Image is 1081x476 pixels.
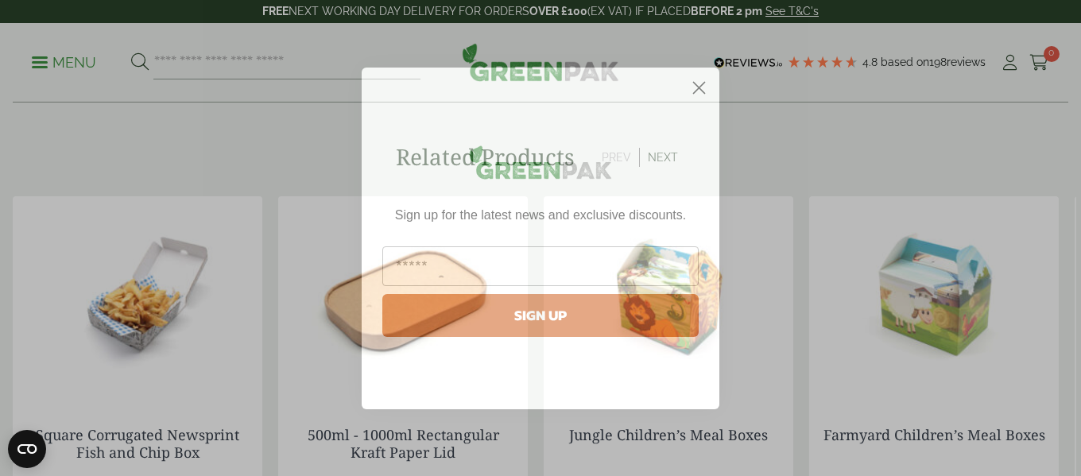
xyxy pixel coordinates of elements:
[8,430,46,468] button: Open CMP widget
[395,208,686,222] span: Sign up for the latest news and exclusive discounts.
[382,139,699,192] img: greenpak_logo
[382,294,699,337] button: SIGN UP
[685,74,713,102] button: Close dialog
[382,246,699,286] input: Email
